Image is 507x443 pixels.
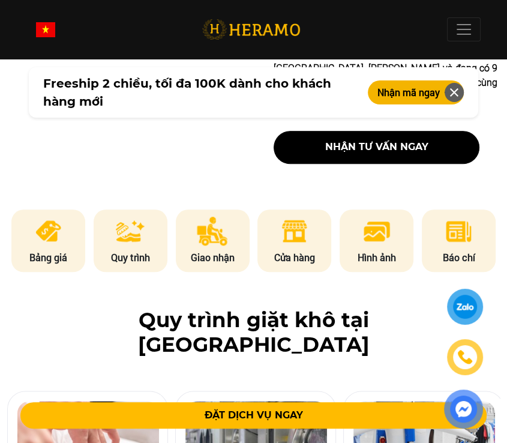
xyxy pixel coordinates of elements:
p: Hình ảnh [340,250,413,265]
p: Quy trình [94,250,167,265]
img: pricing.png [34,217,63,246]
img: store.png [280,217,309,246]
p: Cửa hàng [257,250,331,265]
h2: Quy trình giặt khô tại [GEOGRAPHIC_DATA] [26,308,481,357]
p: Bảng giá [11,250,85,265]
img: delivery.png [197,217,228,246]
span: Freeship 2 chiều, tối đa 100K dành cho khách hàng mới [43,74,353,110]
button: Nhận mã ngay [368,80,464,104]
p: Giao nhận [176,250,250,265]
button: nhận tư vấn ngay [274,131,479,164]
img: vn-flag.png [36,22,55,37]
img: logo [202,17,300,42]
p: Báo chí [422,250,496,265]
img: news.png [444,217,473,246]
img: process.png [116,217,145,246]
a: phone-icon [449,341,481,373]
button: ĐẶT DỊCH VỤ NGAY [20,402,487,429]
img: phone-icon [457,349,473,366]
img: image.png [362,217,391,246]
